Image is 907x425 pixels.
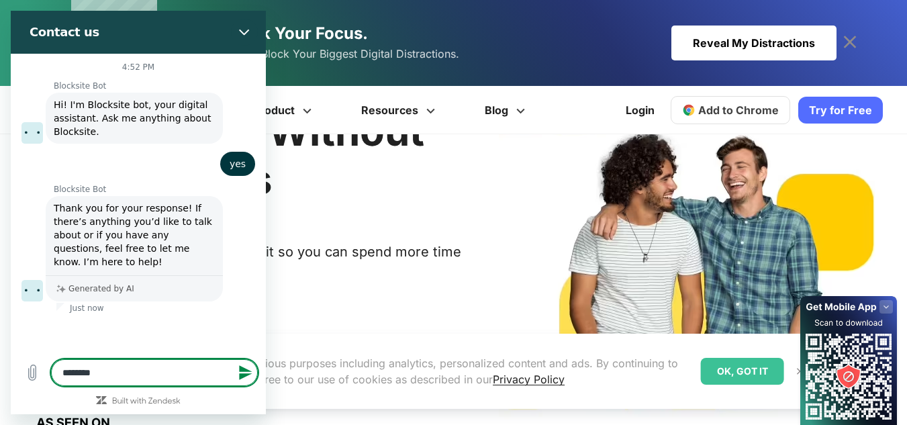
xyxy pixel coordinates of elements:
[43,70,255,81] p: Blocksite Bot
[671,96,790,124] a: Add to Chrome
[43,173,255,184] p: Blocksite Bot
[191,23,368,43] span: Take Back Your Focus.
[671,26,837,60] div: Reveal My Distractions
[8,348,35,375] button: Upload file
[144,355,690,387] p: We Use Cookies for various purposes including analytics, personalized content and ads. By continu...
[19,13,215,30] h2: Contact us
[701,358,784,385] div: OK, GOT IT
[230,86,338,134] a: Product
[792,363,809,380] button: Close
[698,103,779,117] span: Add to Chrome
[218,146,236,160] span: yes
[58,273,124,283] p: Generated by AI
[101,387,170,395] a: Built with Zendesk: Visit the Zendesk website in a new tab
[682,103,696,117] img: chrome-icon.svg
[795,366,806,377] img: Close
[462,86,552,134] a: Blog
[111,51,144,62] p: 4:52 PM
[43,87,204,128] span: Hi! I'm Blocksite bot, your digital assistant. Ask me anything about Blocksite.
[59,292,93,303] p: Just now
[11,11,266,414] iframe: Messaging window
[798,97,883,124] a: Try for Free
[191,44,459,64] span: Discover and Block Your Biggest Digital Distractions.
[220,348,247,375] button: Send message
[493,373,565,386] a: Privacy Policy
[220,8,247,35] button: Close
[618,94,663,126] a: Login
[338,86,462,134] a: Resources
[43,191,204,258] span: Thank you for your response! If there’s anything you’d like to talk about or if you have any ques...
